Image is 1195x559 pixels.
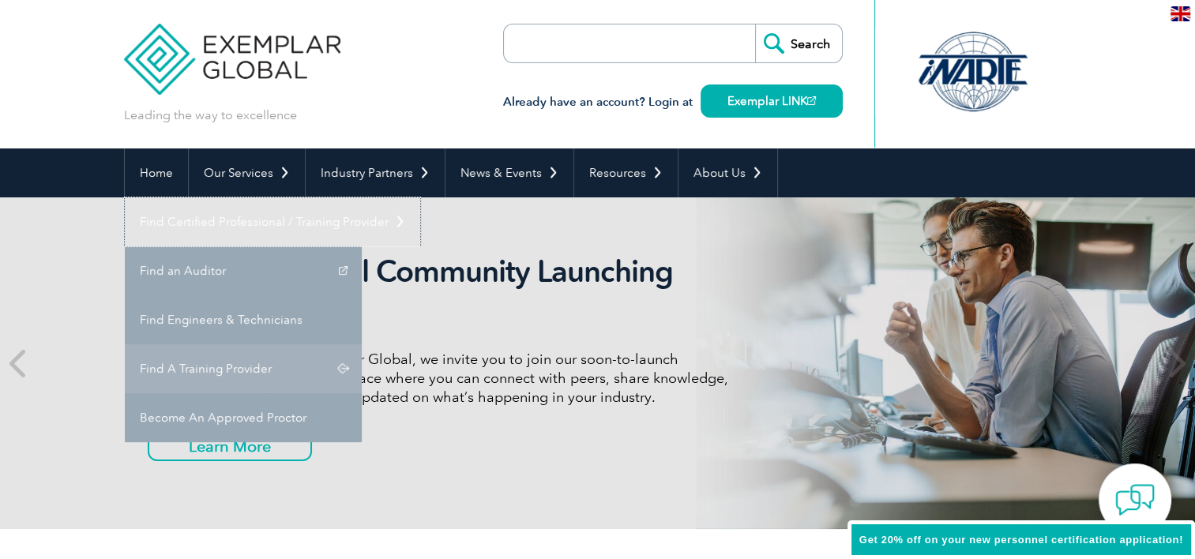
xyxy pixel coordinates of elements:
img: contact-chat.png [1115,480,1155,520]
h3: Already have an account? Login at [503,92,843,112]
img: open_square.png [807,96,816,105]
h2: Exemplar Global Community Launching Soon [148,253,740,326]
a: Exemplar LINK [701,84,843,118]
p: Leading the way to excellence [124,107,297,124]
img: en [1171,6,1190,21]
a: About Us [678,148,777,197]
p: As a valued member of Exemplar Global, we invite you to join our soon-to-launch Community—a fun, ... [148,350,740,407]
a: Find A Training Provider [125,344,362,393]
a: News & Events [445,148,573,197]
a: Our Services [189,148,305,197]
a: Find Certified Professional / Training Provider [125,197,420,246]
input: Search [755,24,842,62]
a: Find an Auditor [125,246,362,295]
a: Become An Approved Proctor [125,393,362,442]
a: Home [125,148,188,197]
a: Find Engineers & Technicians [125,295,362,344]
a: Resources [574,148,678,197]
span: Get 20% off on your new personnel certification application! [859,534,1183,546]
a: Industry Partners [306,148,445,197]
a: Learn More [148,431,312,461]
